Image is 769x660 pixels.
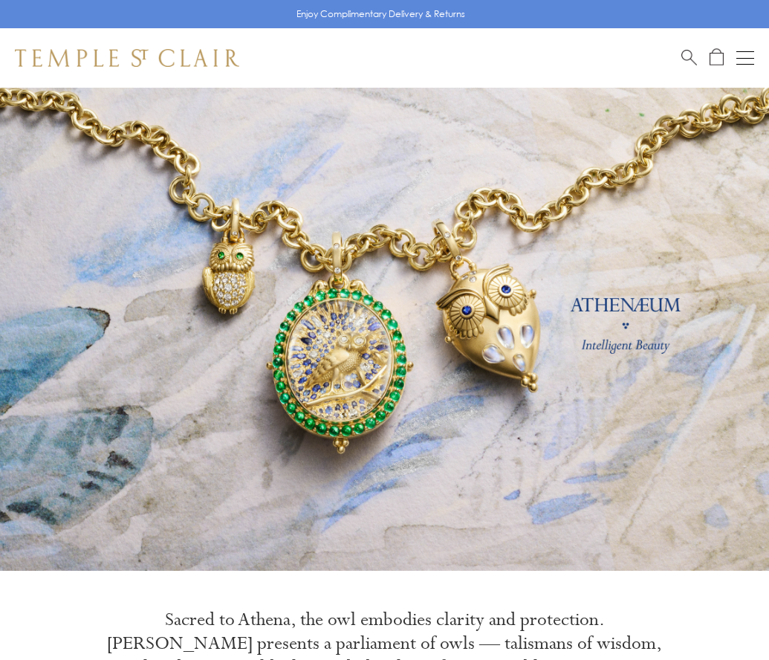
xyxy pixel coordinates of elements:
img: Temple St. Clair [15,49,239,67]
a: Search [681,48,697,67]
button: Open navigation [736,49,754,67]
p: Enjoy Complimentary Delivery & Returns [296,7,465,22]
a: Open Shopping Bag [710,48,724,67]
